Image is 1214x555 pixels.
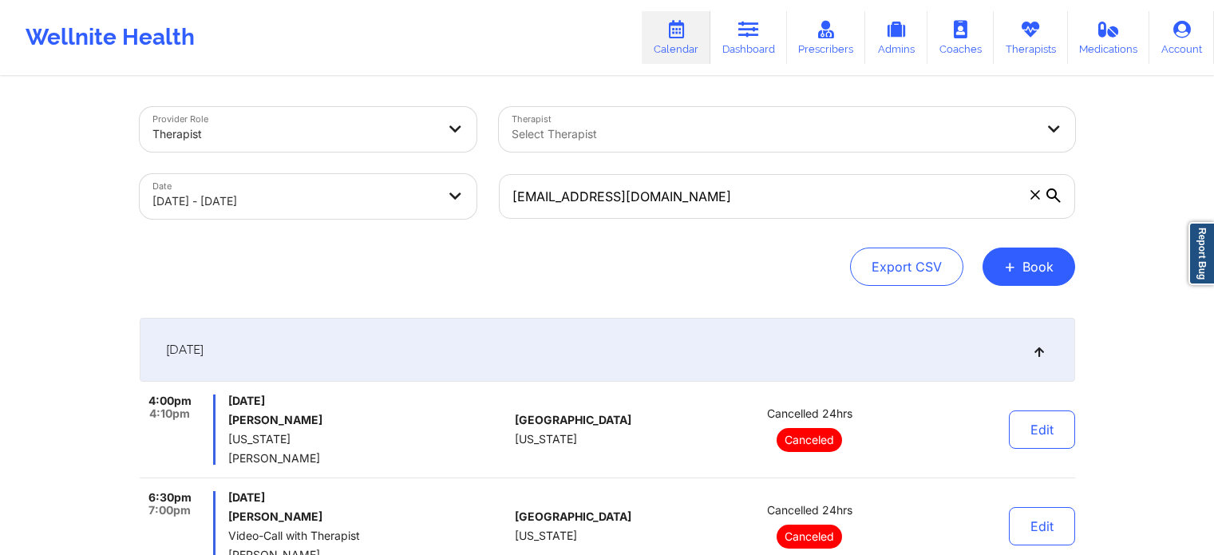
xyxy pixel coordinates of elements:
button: Export CSV [850,248,963,286]
a: Therapists [994,11,1068,64]
span: [DATE] [228,394,508,407]
a: Dashboard [710,11,787,64]
div: Therapist [152,117,437,152]
p: Canceled [777,428,842,452]
div: [DATE] - [DATE] [152,184,437,219]
span: Cancelled 24hrs [767,504,852,517]
span: Video-Call with Therapist [228,529,508,542]
span: [DATE] [166,342,204,358]
p: Canceled [777,525,842,549]
span: 7:00pm [148,504,191,517]
h6: [PERSON_NAME] [228,510,508,523]
span: [US_STATE] [228,433,508,446]
button: Edit [1009,507,1075,545]
a: Admins [865,11,927,64]
h6: [PERSON_NAME] [228,414,508,426]
a: Report Bug [1188,222,1214,285]
a: Calendar [642,11,710,64]
input: Search by patient email [499,174,1075,219]
button: Edit [1009,410,1075,449]
span: 6:30pm [148,491,192,504]
span: Cancelled 24hrs [767,407,852,420]
a: Prescribers [787,11,866,64]
a: Medications [1068,11,1150,64]
button: +Book [983,248,1075,286]
span: [DATE] [228,491,508,504]
span: + [1004,262,1016,271]
span: [GEOGRAPHIC_DATA] [515,510,631,523]
span: [US_STATE] [515,433,577,446]
span: 4:00pm [148,394,192,407]
span: [US_STATE] [515,529,577,542]
span: 4:10pm [149,407,190,420]
span: [PERSON_NAME] [228,452,508,465]
a: Coaches [927,11,994,64]
a: Account [1149,11,1214,64]
span: [GEOGRAPHIC_DATA] [515,414,631,426]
